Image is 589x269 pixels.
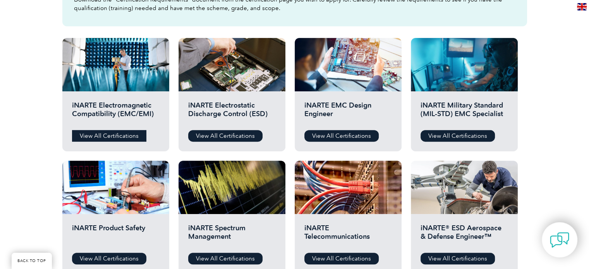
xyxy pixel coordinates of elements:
h2: iNARTE Military Standard (MIL-STD) EMC Specialist [421,101,508,124]
a: BACK TO TOP [12,253,52,269]
h2: iNARTE® ESD Aerospace & Defense Engineer™ [421,224,508,247]
a: View All Certifications [304,130,379,142]
a: View All Certifications [188,130,263,142]
a: View All Certifications [188,253,263,264]
a: View All Certifications [304,253,379,264]
h2: iNARTE Electromagnetic Compatibility (EMC/EMI) [72,101,160,124]
h2: iNARTE Telecommunications [304,224,392,247]
h2: iNARTE EMC Design Engineer [304,101,392,124]
a: View All Certifications [72,253,146,264]
img: en [577,3,587,10]
a: View All Certifications [421,253,495,264]
h2: iNARTE Product Safety [72,224,160,247]
a: View All Certifications [421,130,495,142]
a: View All Certifications [72,130,146,142]
h2: iNARTE Spectrum Management [188,224,276,247]
img: contact-chat.png [550,230,569,250]
h2: iNARTE Electrostatic Discharge Control (ESD) [188,101,276,124]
